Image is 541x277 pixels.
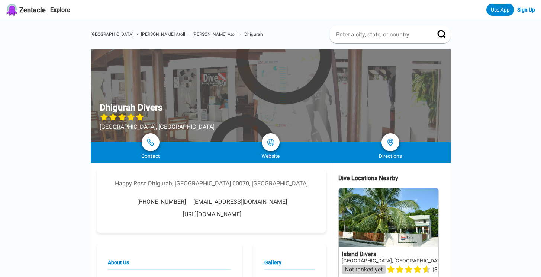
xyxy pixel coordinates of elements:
[108,260,231,270] h2: About Us
[136,32,138,37] span: ›
[193,32,237,37] a: [PERSON_NAME] Atoll
[91,32,133,37] a: [GEOGRAPHIC_DATA]
[335,31,427,38] input: Enter a city, state, or country
[386,138,395,147] img: directions
[267,138,274,146] img: map
[517,7,535,13] a: Sign Up
[240,32,241,37] span: ›
[262,133,280,151] a: map
[342,258,444,264] a: [GEOGRAPHIC_DATA], [GEOGRAPHIC_DATA]
[331,153,451,159] div: Directions
[6,4,18,16] img: Zentacle logo
[141,32,185,37] a: [PERSON_NAME] Atoll
[6,4,46,16] a: Zentacle logoZentacle
[338,175,451,182] div: Dive Locations Nearby
[486,4,514,16] a: Use App
[50,6,70,13] a: Explore
[19,6,46,14] span: Zentacle
[381,133,399,151] a: directions
[188,32,190,37] span: ›
[244,32,263,37] a: Dhigurah
[137,198,186,205] span: [PHONE_NUMBER]
[147,138,154,146] img: phone
[210,153,331,159] div: Website
[193,198,287,205] span: [EMAIL_ADDRESS][DOMAIN_NAME]
[100,123,215,130] div: [GEOGRAPHIC_DATA], [GEOGRAPHIC_DATA]
[100,102,162,113] h1: Dhigurah Divers
[264,260,315,270] h2: Gallery
[115,180,308,187] div: Happy Rose Dhigurah, [GEOGRAPHIC_DATA] 00070, [GEOGRAPHIC_DATA]
[183,211,241,218] a: [URL][DOMAIN_NAME]
[91,153,211,159] div: Contact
